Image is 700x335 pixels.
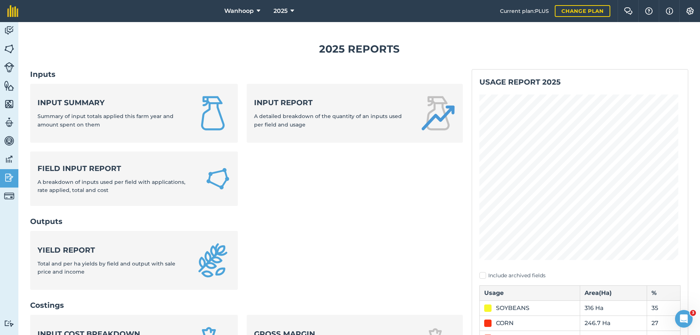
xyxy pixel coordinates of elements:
[644,7,653,15] img: A question mark icon
[647,300,681,316] td: 35
[195,243,231,278] img: Yield report
[37,163,196,174] strong: Field Input Report
[224,7,254,15] span: Wanhoop
[555,5,610,17] a: Change plan
[686,7,694,15] img: A cog icon
[37,260,175,275] span: Total and per ha yields by field and output with sale price and income
[4,320,14,327] img: svg+xml;base64,PD94bWwgdmVyc2lvbj0iMS4wIiBlbmNvZGluZz0idXRmLTgiPz4KPCEtLSBHZW5lcmF0b3I6IEFkb2JlIE...
[479,272,681,279] label: Include archived fields
[479,77,681,87] h2: Usage report 2025
[254,113,402,128] span: A detailed breakdown of the quantity of an inputs used per field and usage
[4,43,14,54] img: svg+xml;base64,PHN2ZyB4bWxucz0iaHR0cDovL3d3dy53My5vcmcvMjAwMC9zdmciIHdpZHRoPSI1NiIgaGVpZ2h0PSI2MC...
[480,285,580,300] th: Usage
[7,5,18,17] img: fieldmargin Logo
[4,25,14,36] img: svg+xml;base64,PD94bWwgdmVyc2lvbj0iMS4wIiBlbmNvZGluZz0idXRmLTgiPz4KPCEtLSBHZW5lcmF0b3I6IEFkb2JlIE...
[30,84,238,143] a: Input summarySummary of input totals applied this farm year and amount spent on them
[30,69,463,79] h2: Inputs
[30,41,688,57] h1: 2025 Reports
[4,191,14,201] img: svg+xml;base64,PD94bWwgdmVyc2lvbj0iMS4wIiBlbmNvZGluZz0idXRmLTgiPz4KPCEtLSBHZW5lcmF0b3I6IEFkb2JlIE...
[4,154,14,165] img: svg+xml;base64,PD94bWwgdmVyc2lvbj0iMS4wIiBlbmNvZGluZz0idXRmLTgiPz4KPCEtLSBHZW5lcmF0b3I6IEFkb2JlIE...
[496,319,514,328] div: CORN
[30,300,463,310] h2: Costings
[500,7,549,15] span: Current plan : PLUS
[254,97,412,108] strong: Input report
[30,231,238,290] a: Yield reportTotal and per ha yields by field and output with sale price and income
[195,96,231,131] img: Input summary
[675,310,693,328] iframe: Intercom live chat
[647,316,681,331] td: 27
[624,7,633,15] img: Two speech bubbles overlapping with the left bubble in the forefront
[647,285,681,300] th: %
[37,179,185,193] span: A breakdown of inputs used per field with applications, rate applied, total and cost
[4,135,14,146] img: svg+xml;base64,PD94bWwgdmVyc2lvbj0iMS4wIiBlbmNvZGluZz0idXRmLTgiPz4KPCEtLSBHZW5lcmF0b3I6IEFkb2JlIE...
[30,216,463,227] h2: Outputs
[4,117,14,128] img: svg+xml;base64,PD94bWwgdmVyc2lvbj0iMS4wIiBlbmNvZGluZz0idXRmLTgiPz4KPCEtLSBHZW5lcmF0b3I6IEFkb2JlIE...
[274,7,287,15] span: 2025
[420,96,456,131] img: Input report
[496,304,529,313] div: SOYBEANS
[4,172,14,183] img: svg+xml;base64,PD94bWwgdmVyc2lvbj0iMS4wIiBlbmNvZGluZz0idXRmLTgiPz4KPCEtLSBHZW5lcmF0b3I6IEFkb2JlIE...
[30,152,238,206] a: Field Input ReportA breakdown of inputs used per field with applications, rate applied, total and...
[666,7,673,15] img: svg+xml;base64,PHN2ZyB4bWxucz0iaHR0cDovL3d3dy53My5vcmcvMjAwMC9zdmciIHdpZHRoPSIxNyIgaGVpZ2h0PSIxNy...
[37,113,174,128] span: Summary of input totals applied this farm year and amount spent on them
[247,84,463,143] a: Input reportA detailed breakdown of the quantity of an inputs used per field and usage
[690,310,696,316] span: 3
[4,80,14,91] img: svg+xml;base64,PHN2ZyB4bWxucz0iaHR0cDovL3d3dy53My5vcmcvMjAwMC9zdmciIHdpZHRoPSI1NiIgaGVpZ2h0PSI2MC...
[580,316,647,331] td: 246.7 Ha
[205,165,231,192] img: Field Input Report
[580,285,647,300] th: Area ( Ha )
[37,97,186,108] strong: Input summary
[580,300,647,316] td: 316 Ha
[4,99,14,110] img: svg+xml;base64,PHN2ZyB4bWxucz0iaHR0cDovL3d3dy53My5vcmcvMjAwMC9zdmciIHdpZHRoPSI1NiIgaGVpZ2h0PSI2MC...
[4,62,14,72] img: svg+xml;base64,PD94bWwgdmVyc2lvbj0iMS4wIiBlbmNvZGluZz0idXRmLTgiPz4KPCEtLSBHZW5lcmF0b3I6IEFkb2JlIE...
[37,245,186,255] strong: Yield report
